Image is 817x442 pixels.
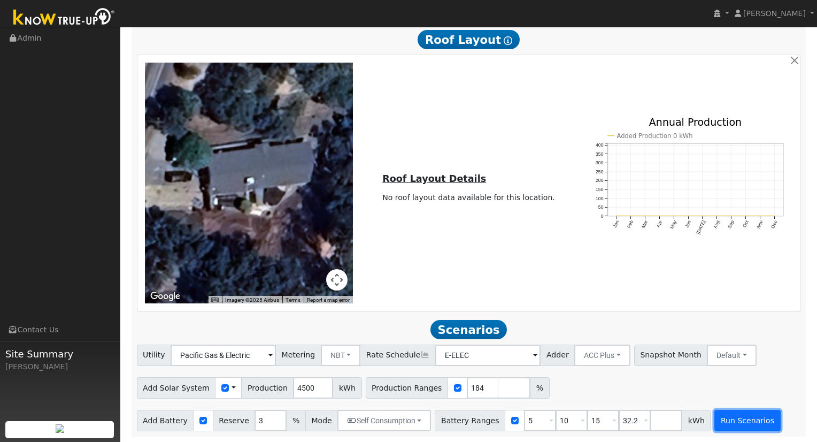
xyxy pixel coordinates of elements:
span: % [530,377,549,399]
text: Mar [641,219,649,229]
text: Apr [655,219,663,228]
button: Run Scenarios [714,410,780,431]
text: 150 [596,187,604,192]
circle: onclick="" [629,215,631,217]
button: Map camera controls [326,269,348,291]
span: [PERSON_NAME] [743,9,806,18]
i: Show Help [504,36,512,45]
span: Snapshot Month [634,345,708,366]
circle: onclick="" [673,215,674,217]
text: Jan [612,219,620,228]
span: Mode [305,410,338,431]
circle: onclick="" [730,215,732,217]
a: Report a map error [307,297,350,303]
text: 50 [598,204,603,210]
div: [PERSON_NAME] [5,361,114,372]
span: Site Summary [5,347,114,361]
text: Dec [770,219,779,229]
td: No roof layout data available for this location. [381,190,557,205]
text: Aug [712,219,721,229]
text: Jun [684,219,692,228]
circle: onclick="" [716,215,718,217]
span: Scenarios [430,320,507,339]
text: 200 [596,178,604,183]
span: Rate Schedule [360,345,436,366]
span: % [286,410,305,431]
button: Keyboard shortcuts [211,296,219,304]
a: Open this area in Google Maps (opens a new window) [148,289,183,303]
text: Sep [727,219,735,229]
text: [DATE] [695,219,706,235]
input: Select a Utility [171,345,276,366]
span: Reserve [213,410,256,431]
circle: onclick="" [615,215,616,217]
span: Imagery ©2025 Airbus [225,297,279,303]
text: 250 [596,169,604,174]
circle: onclick="" [745,215,746,217]
button: Default [707,345,757,366]
a: Terms (opens in new tab) [286,297,300,303]
span: Add Battery [137,410,194,431]
span: Utility [137,345,172,366]
text: Added Production 0 kWh [616,132,692,140]
span: Roof Layout [418,30,520,49]
text: Oct [742,219,750,228]
span: Adder [540,345,575,366]
circle: onclick="" [687,215,689,217]
img: Know True-Up [8,6,120,30]
input: Select a Rate Schedule [435,345,541,366]
text: May [669,219,677,230]
text: 300 [596,160,604,165]
text: 350 [596,151,604,156]
text: Annual Production [649,116,742,127]
img: Google [148,289,183,303]
text: 400 [596,142,604,148]
img: retrieve [56,424,64,433]
span: kWh [682,410,711,431]
span: Production [241,377,294,399]
span: Production Ranges [366,377,448,399]
circle: onclick="" [759,215,761,217]
button: Self Consumption [337,410,431,431]
text: Feb [626,219,634,229]
u: Roof Layout Details [382,173,486,184]
text: 100 [596,195,604,201]
text: 0 [600,214,603,219]
circle: onclick="" [644,215,645,217]
button: NBT [321,345,361,366]
span: Add Solar System [137,377,216,399]
span: Battery Ranges [435,410,505,431]
span: kWh [333,377,361,399]
text: Nov [756,219,764,229]
circle: onclick="" [658,215,660,217]
button: ACC Plus [574,345,630,366]
span: Metering [275,345,321,366]
circle: onclick="" [774,215,775,217]
circle: onclick="" [702,215,703,217]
